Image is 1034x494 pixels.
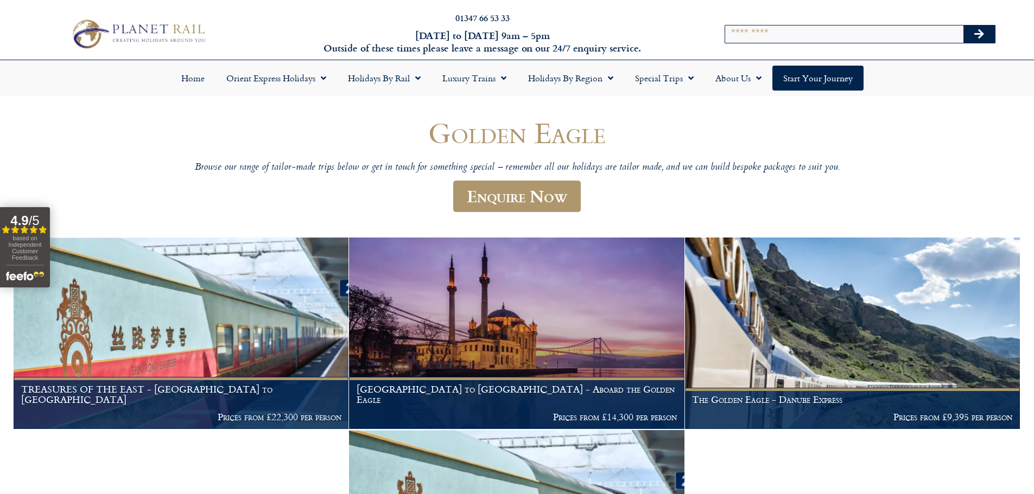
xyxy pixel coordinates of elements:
[357,384,677,405] h1: [GEOGRAPHIC_DATA] to [GEOGRAPHIC_DATA] - Aboard the Golden Eagle
[432,66,517,91] a: Luxury Trains
[337,66,432,91] a: Holidays by Rail
[624,66,705,91] a: Special Trips
[67,16,209,51] img: Planet Rail Train Holidays Logo
[772,66,864,91] a: Start your Journey
[349,238,684,429] a: [GEOGRAPHIC_DATA] to [GEOGRAPHIC_DATA] - Aboard the Golden Eagle Prices from £14,300 per person
[357,412,677,422] p: Prices from £14,300 per person
[192,162,843,174] p: Browse our range of tailor-made trips below or get in touch for something special – remember all ...
[170,66,215,91] a: Home
[692,412,1012,422] p: Prices from £9,395 per person
[278,29,687,55] h6: [DATE] to [DATE] 9am – 5pm Outside of these times please leave a message on our 24/7 enquiry serv...
[705,66,772,91] a: About Us
[192,117,843,149] h1: Golden Eagle
[21,412,341,422] p: Prices from £22,300 per person
[685,238,1020,429] a: The Golden Eagle - Danube Express Prices from £9,395 per person
[5,66,1029,91] nav: Menu
[455,11,510,24] a: 01347 66 53 33
[453,181,581,213] a: Enquire Now
[692,394,1012,405] h1: The Golden Eagle - Danube Express
[517,66,624,91] a: Holidays by Region
[14,238,349,429] a: TREASURES OF THE EAST - [GEOGRAPHIC_DATA] to [GEOGRAPHIC_DATA] Prices from £22,300 per person
[963,25,995,43] button: Search
[21,384,341,405] h1: TREASURES OF THE EAST - [GEOGRAPHIC_DATA] to [GEOGRAPHIC_DATA]
[215,66,337,91] a: Orient Express Holidays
